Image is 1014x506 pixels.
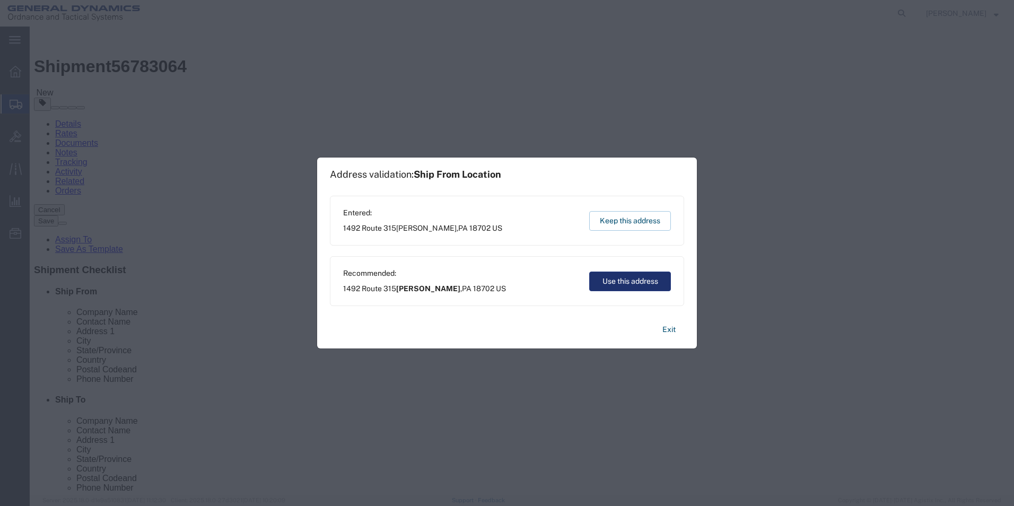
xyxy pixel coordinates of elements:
[330,169,501,180] h1: Address validation:
[589,272,671,291] button: Use this address
[654,320,684,339] button: Exit
[343,207,502,219] span: Entered:
[473,284,494,293] span: 18702
[396,284,460,293] span: [PERSON_NAME]
[462,284,471,293] span: PA
[492,224,502,232] span: US
[343,283,506,294] span: 1492 Route 315 ,
[458,224,468,232] span: PA
[343,223,502,234] span: 1492 Route 315 ,
[469,224,491,232] span: 18702
[343,268,506,279] span: Recommended:
[396,224,457,232] span: [PERSON_NAME]
[496,284,506,293] span: US
[414,169,501,180] span: Ship From Location
[589,211,671,231] button: Keep this address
